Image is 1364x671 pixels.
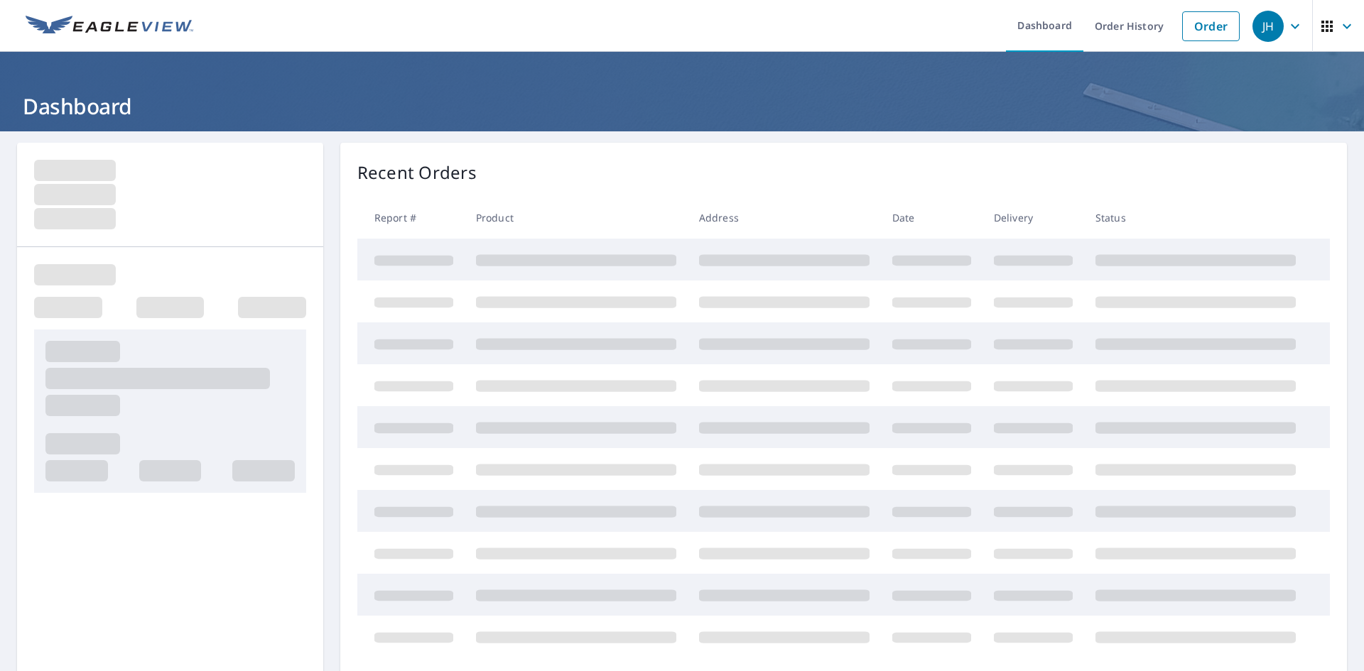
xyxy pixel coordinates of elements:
th: Address [688,197,881,239]
th: Product [465,197,688,239]
a: Order [1182,11,1240,41]
th: Status [1084,197,1307,239]
p: Recent Orders [357,160,477,185]
th: Date [881,197,983,239]
th: Delivery [983,197,1084,239]
h1: Dashboard [17,92,1347,121]
th: Report # [357,197,465,239]
img: EV Logo [26,16,193,37]
div: JH [1252,11,1284,42]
